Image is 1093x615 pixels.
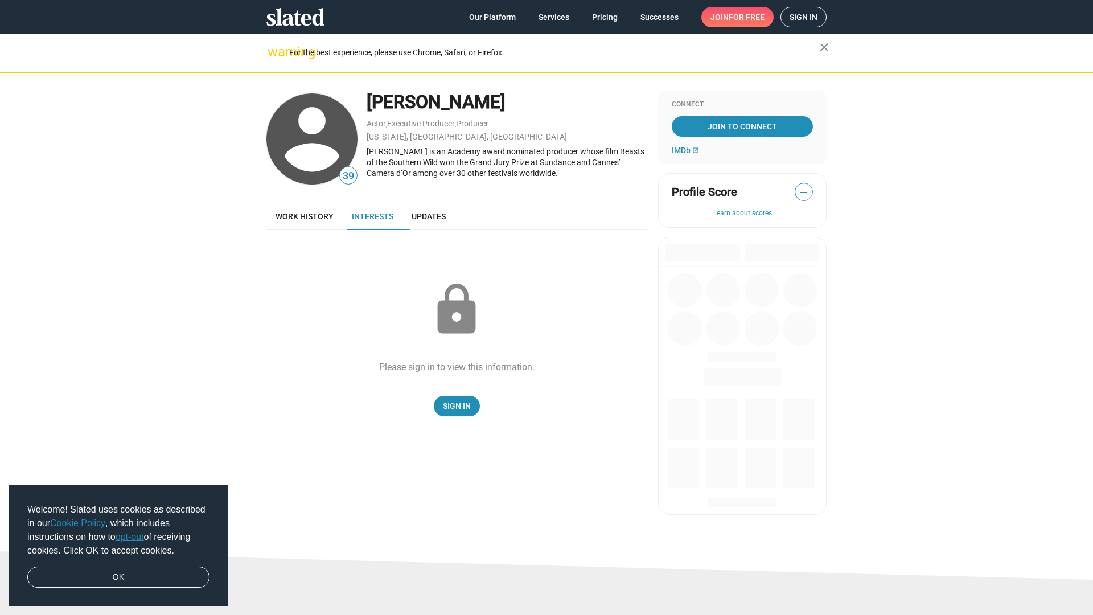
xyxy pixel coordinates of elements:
a: Pricing [583,7,627,27]
span: , [386,121,387,128]
a: Sign In [434,396,480,416]
span: Updates [412,212,446,221]
span: Services [539,7,569,27]
span: Welcome! Slated uses cookies as described in our , which includes instructions on how to of recei... [27,503,209,557]
span: Successes [640,7,679,27]
a: Services [529,7,578,27]
span: IMDb [672,146,691,155]
mat-icon: lock [428,281,485,338]
span: Sign In [443,396,471,416]
a: Updates [402,203,455,230]
a: Executive Producer [387,119,455,128]
div: [PERSON_NAME] is an Academy award nominated producer whose film Beasts of the Southern Wild won t... [367,146,647,178]
span: Profile Score [672,184,737,200]
a: Sign in [780,7,827,27]
a: opt-out [116,532,144,542]
div: Connect [672,100,813,109]
a: IMDb [672,146,699,155]
div: cookieconsent [9,485,228,606]
span: 39 [340,169,357,184]
a: Actor [367,119,386,128]
button: Learn about scores [672,209,813,218]
a: dismiss cookie message [27,567,209,588]
span: Sign in [790,7,817,27]
a: Cookie Policy [50,518,105,528]
span: Work history [276,212,334,221]
mat-icon: close [817,40,831,54]
div: Please sign in to view this information. [379,361,535,373]
span: Interests [352,212,393,221]
span: Pricing [592,7,618,27]
div: [PERSON_NAME] [367,90,647,114]
div: For the best experience, please use Chrome, Safari, or Firefox. [289,45,820,60]
span: for free [729,7,765,27]
a: Joinfor free [701,7,774,27]
a: Work history [266,203,343,230]
span: — [795,185,812,200]
a: [US_STATE], [GEOGRAPHIC_DATA], [GEOGRAPHIC_DATA] [367,132,567,141]
span: , [455,121,456,128]
span: Our Platform [469,7,516,27]
a: Successes [631,7,688,27]
a: Interests [343,203,402,230]
a: Our Platform [460,7,525,27]
mat-icon: warning [268,45,281,59]
span: Join [710,7,765,27]
span: Join To Connect [674,116,811,137]
a: Join To Connect [672,116,813,137]
a: Producer [456,119,488,128]
mat-icon: open_in_new [692,147,699,154]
